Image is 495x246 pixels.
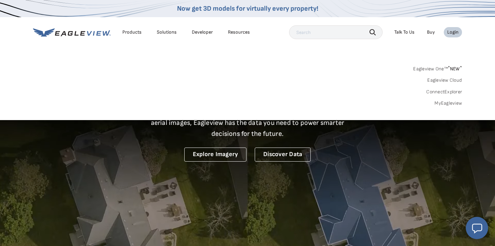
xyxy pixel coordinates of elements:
a: Explore Imagery [184,148,247,162]
a: Now get 3D models for virtually every property! [177,4,318,13]
div: Resources [228,29,250,35]
button: Open chat window [466,217,488,239]
div: Products [122,29,142,35]
a: Buy [427,29,435,35]
a: Eagleview Cloud [427,77,462,83]
a: MyEagleview [434,100,462,106]
div: Solutions [157,29,177,35]
a: Eagleview One™*NEW* [413,64,462,72]
p: A new era starts here. Built on more than 3.5 billion high-resolution aerial images, Eagleview ha... [142,106,353,139]
a: ConnectExplorer [426,89,462,95]
a: Discover Data [255,148,311,162]
a: Developer [192,29,213,35]
div: Talk To Us [394,29,415,35]
div: Login [447,29,459,35]
span: NEW [448,66,462,72]
input: Search [289,25,383,39]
